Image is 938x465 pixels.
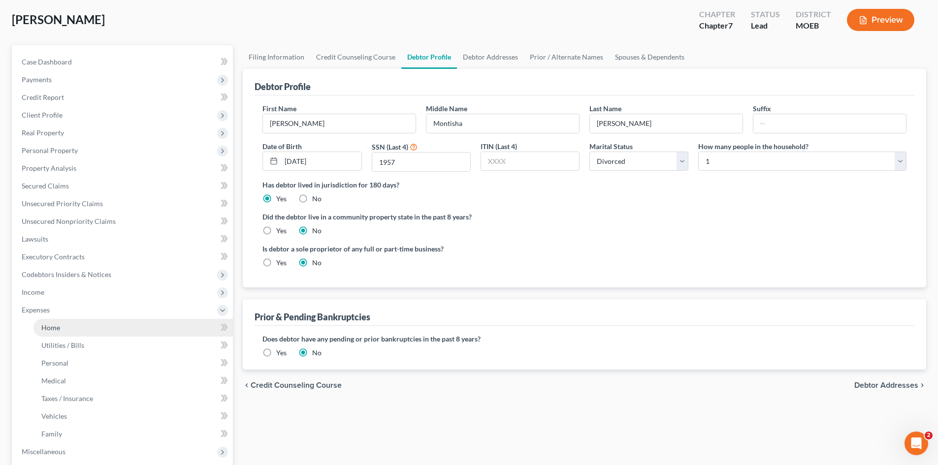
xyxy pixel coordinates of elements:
[262,180,906,190] label: Has debtor lived in jurisdiction for 180 days?
[14,248,233,266] a: Executory Contracts
[847,9,914,31] button: Preview
[312,348,322,358] label: No
[41,376,66,385] span: Medical
[22,164,76,172] span: Property Analysis
[14,213,233,230] a: Unsecured Nonpriority Claims
[589,141,633,152] label: Marital Status
[310,45,401,69] a: Credit Counseling Course
[41,412,67,420] span: Vehicles
[33,354,233,372] a: Personal
[262,141,302,152] label: Date of Birth
[22,182,69,190] span: Secured Claims
[699,9,735,20] div: Chapter
[312,194,322,204] label: No
[22,235,48,243] span: Lawsuits
[14,159,233,177] a: Property Analysis
[312,258,322,268] label: No
[255,81,311,93] div: Debtor Profile
[41,359,68,367] span: Personal
[751,20,780,31] div: Lead
[22,199,103,208] span: Unsecured Priority Claims
[14,177,233,195] a: Secured Claims
[33,407,233,425] a: Vehicles
[699,20,735,31] div: Chapter
[372,142,408,152] label: SSN (Last 4)
[41,430,62,438] span: Family
[524,45,609,69] a: Prior / Alternate Names
[854,381,926,389] button: Debtor Addresses chevron_right
[33,425,233,443] a: Family
[609,45,690,69] a: Spouses & Dependents
[33,319,233,337] a: Home
[41,394,93,403] span: Taxes / Insurance
[22,111,63,119] span: Client Profile
[796,9,831,20] div: District
[22,270,111,279] span: Codebtors Insiders & Notices
[33,390,233,407] a: Taxes / Insurance
[22,288,44,296] span: Income
[33,337,233,354] a: Utilities / Bills
[22,447,65,456] span: Miscellaneous
[263,114,416,133] input: --
[22,93,64,101] span: Credit Report
[14,89,233,106] a: Credit Report
[22,252,85,261] span: Executory Contracts
[276,348,287,358] label: Yes
[372,153,470,171] input: XXXX
[262,103,296,114] label: First Name
[481,141,517,152] label: ITIN (Last 4)
[14,53,233,71] a: Case Dashboard
[312,226,322,236] label: No
[481,152,579,171] input: XXXX
[262,212,906,222] label: Did the debtor live in a community property state in the past 8 years?
[753,114,906,133] input: --
[796,20,831,31] div: MOEB
[14,195,233,213] a: Unsecured Priority Claims
[22,128,64,137] span: Real Property
[255,311,370,323] div: Prior & Pending Bankruptcies
[281,152,361,171] input: MM/DD/YYYY
[22,306,50,314] span: Expenses
[426,114,579,133] input: M.I
[251,381,342,389] span: Credit Counseling Course
[243,45,310,69] a: Filing Information
[276,226,287,236] label: Yes
[905,432,928,455] iframe: Intercom live chat
[243,381,251,389] i: chevron_left
[14,230,233,248] a: Lawsuits
[753,103,771,114] label: Suffix
[33,372,233,390] a: Medical
[41,341,84,349] span: Utilities / Bills
[925,432,933,439] span: 2
[22,58,72,66] span: Case Dashboard
[854,381,918,389] span: Debtor Addresses
[426,103,467,114] label: Middle Name
[457,45,524,69] a: Debtor Addresses
[12,12,105,27] span: [PERSON_NAME]
[728,21,733,30] span: 7
[589,103,621,114] label: Last Name
[918,381,926,389] i: chevron_right
[41,323,60,332] span: Home
[22,146,78,155] span: Personal Property
[262,334,906,344] label: Does debtor have any pending or prior bankruptcies in the past 8 years?
[262,244,580,254] label: Is debtor a sole proprietor of any full or part-time business?
[22,217,116,225] span: Unsecured Nonpriority Claims
[22,75,52,84] span: Payments
[276,258,287,268] label: Yes
[401,45,457,69] a: Debtor Profile
[243,381,342,389] button: chevron_left Credit Counseling Course
[751,9,780,20] div: Status
[276,194,287,204] label: Yes
[698,141,809,152] label: How many people in the household?
[590,114,743,133] input: --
